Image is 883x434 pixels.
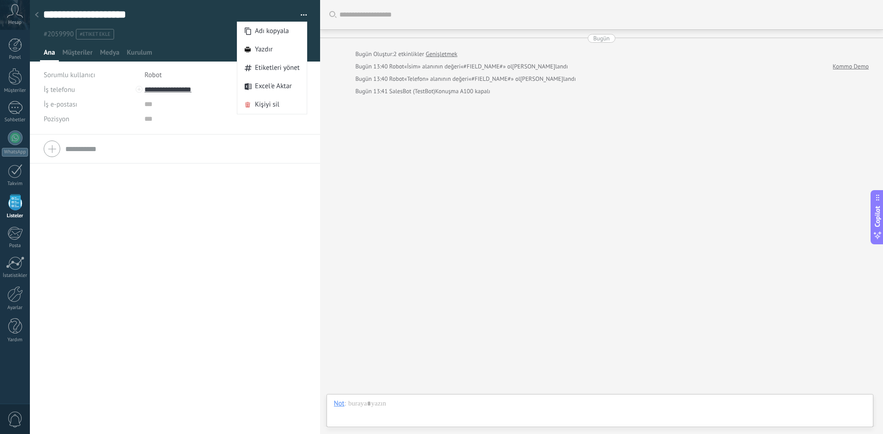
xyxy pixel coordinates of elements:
[593,34,610,43] div: Bugün
[404,74,469,84] span: «Telefon» alanının değeri
[344,399,346,408] span: :
[2,305,29,311] div: Ayarlar
[460,62,568,71] span: «#FIELD_NAME#» ol[PERSON_NAME]landı
[44,100,77,109] span: İş e-postası
[394,50,424,59] span: 2 etkinlikler
[355,87,390,96] div: Bugün 13:41
[873,206,882,227] span: Copilot
[2,148,28,157] div: WhatsApp
[44,68,138,82] div: Sorumlu kullanıcı
[2,88,29,94] div: Müşteriler
[355,50,458,59] div: Oluştur:
[2,337,29,343] div: Yardım
[127,48,152,62] span: Kurulum
[255,40,273,59] span: Yazdır
[44,112,138,126] div: Pozisyon
[255,59,300,77] span: Etiketleri yönet
[2,55,29,61] div: Panel
[237,77,307,96] a: Excel'e Aktar
[389,87,435,95] span: SalesBot (TestBot)
[255,77,292,96] span: Excel'e Aktar
[389,75,404,83] span: Robot
[44,97,77,112] button: İş e-postası
[355,62,390,71] div: Bugün 13:40
[833,62,869,71] a: Kommo Demo
[2,243,29,249] div: Posta
[2,181,29,187] div: Takvim
[389,62,404,70] span: Robot
[144,71,161,79] span: Robot
[355,74,390,84] div: Bugün 13:40
[44,71,95,79] span: Sorumlu kullanıcı
[80,31,110,38] span: #etiket ekle
[255,22,289,40] span: Adı kopyala
[2,273,29,279] div: İstatistikler
[44,48,55,62] span: Ana
[435,87,490,96] div: Konuşma A100 kapalı
[100,48,119,62] span: Medya
[63,48,93,62] span: Müşteriler
[8,20,22,26] span: Hesap
[469,74,576,84] span: «#FIELD_NAME#» ol[PERSON_NAME]landı
[2,213,29,219] div: Listeler
[426,50,458,59] a: Genişletmek
[44,82,75,97] button: İş telefonu
[255,96,279,114] span: Kişiyi sil
[44,85,75,94] span: İş telefonu
[404,62,461,71] span: «İsim» alanının değeri
[2,117,29,123] div: Sohbetler
[355,50,373,59] div: Bugün
[44,116,69,123] span: Pozisyon
[44,30,74,39] span: #2059990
